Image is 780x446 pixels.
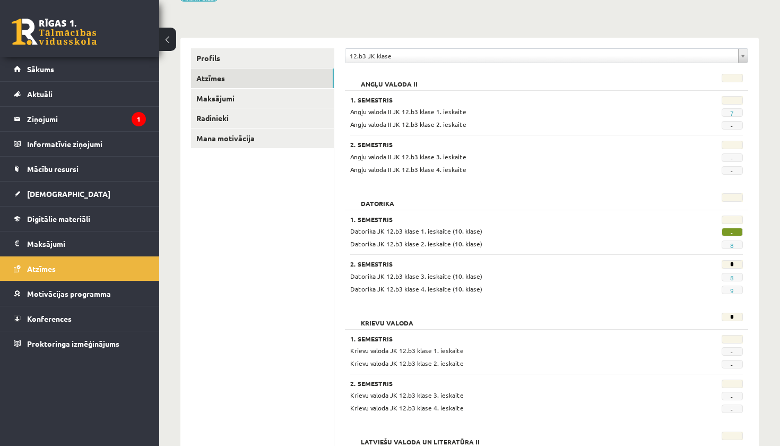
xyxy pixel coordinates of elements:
[350,193,405,204] h2: Datorika
[722,166,743,175] span: -
[350,285,482,293] span: Datorika JK 12.b3 klase 4. ieskaite (10. klase)
[350,141,675,148] h3: 2. Semestris
[27,214,90,224] span: Digitālie materiāli
[350,260,675,268] h3: 2. Semestris
[14,331,146,356] a: Proktoringa izmēģinājums
[191,128,334,148] a: Mana motivācija
[14,207,146,231] a: Digitālie materiāli
[722,153,743,162] span: -
[14,107,146,131] a: Ziņojumi1
[14,231,146,256] a: Maksājumi
[722,360,743,368] span: -
[350,96,675,104] h3: 1. Semestris
[191,89,334,108] a: Maksājumi
[350,380,675,387] h3: 2. Semestris
[14,57,146,81] a: Sākums
[14,281,146,306] a: Motivācijas programma
[27,164,79,174] span: Mācību resursi
[350,313,424,323] h2: Krievu valoda
[350,335,675,342] h3: 1. Semestris
[722,347,743,356] span: -
[730,273,734,282] a: 8
[14,157,146,181] a: Mācību resursi
[345,49,748,63] a: 12.b3 JK klase
[14,182,146,206] a: [DEMOGRAPHIC_DATA]
[350,272,482,280] span: Datorika JK 12.b3 klase 3. ieskaite (10. klase)
[132,112,146,126] i: 1
[730,109,734,117] a: 7
[350,404,464,412] span: Krievu valoda JK 12.b3 klase 4. ieskaite
[730,241,734,250] a: 8
[27,339,119,348] span: Proktoringa izmēģinājums
[27,189,110,199] span: [DEMOGRAPHIC_DATA]
[27,89,53,99] span: Aktuāli
[722,392,743,400] span: -
[191,48,334,68] a: Profils
[350,152,466,161] span: Angļu valoda II JK 12.b3 klase 3. ieskaite
[27,107,146,131] legend: Ziņojumi
[350,391,464,399] span: Krievu valoda JK 12.b3 klase 3. ieskaite
[350,432,490,442] h2: Latviešu valoda un literatūra II
[730,286,734,295] a: 9
[14,256,146,281] a: Atzīmes
[350,227,482,235] span: Datorika JK 12.b3 klase 1. ieskaite (10. klase)
[350,107,466,116] span: Angļu valoda II JK 12.b3 klase 1. ieskaite
[191,108,334,128] a: Radinieki
[14,82,146,106] a: Aktuāli
[350,120,466,128] span: Angļu valoda II JK 12.b3 klase 2. ieskaite
[191,68,334,88] a: Atzīmes
[14,132,146,156] a: Informatīvie ziņojumi
[350,239,482,248] span: Datorika JK 12.b3 klase 2. ieskaite (10. klase)
[722,405,743,413] span: -
[27,289,111,298] span: Motivācijas programma
[722,121,743,130] span: -
[14,306,146,331] a: Konferences
[27,264,56,273] span: Atzīmes
[12,19,97,45] a: Rīgas 1. Tālmācības vidusskola
[350,346,464,355] span: Krievu valoda JK 12.b3 klase 1. ieskaite
[27,314,72,323] span: Konferences
[350,359,464,367] span: Krievu valoda JK 12.b3 klase 2. ieskaite
[27,231,146,256] legend: Maksājumi
[27,64,54,74] span: Sākums
[722,228,743,236] span: -
[350,216,675,223] h3: 1. Semestris
[350,49,734,63] span: 12.b3 JK klase
[350,165,466,174] span: Angļu valoda II JK 12.b3 klase 4. ieskaite
[350,74,428,84] h2: Angļu valoda II
[27,132,146,156] legend: Informatīvie ziņojumi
